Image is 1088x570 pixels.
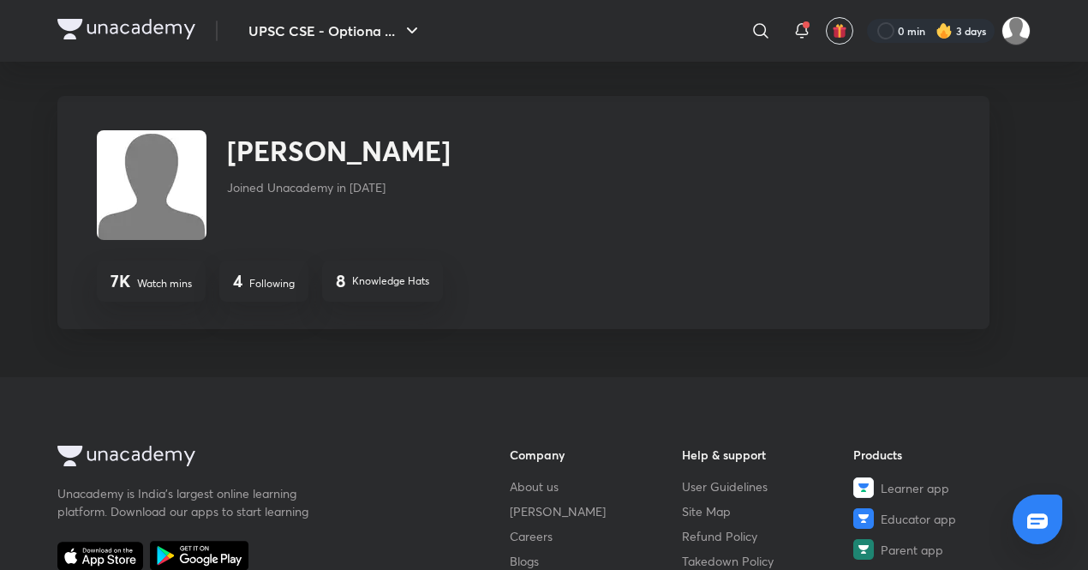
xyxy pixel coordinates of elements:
span: Learner app [881,479,949,497]
span: Educator app [881,510,956,528]
a: Company Logo [57,446,455,471]
h4: 7K [111,271,130,291]
a: Company Logo [57,19,195,44]
span: Careers [510,527,553,545]
img: Company Logo [57,446,195,466]
button: avatar [826,17,853,45]
p: Unacademy is India’s largest online learning platform. Download our apps to start learning [57,484,314,520]
span: Parent app [881,541,943,559]
h6: Help & support [682,446,854,464]
img: Parent app [853,539,874,560]
p: Following [249,276,295,291]
a: Refund Policy [682,527,854,545]
p: Knowledge Hats [352,273,429,289]
img: kuldeep Ahir [1001,16,1031,45]
img: Learner app [853,477,874,498]
a: About us [510,477,682,495]
img: Avatar [97,130,206,240]
button: UPSC CSE - Optiona ... [238,14,433,48]
img: avatar [832,23,847,39]
a: Blogs [510,552,682,570]
a: Learner app [853,477,1025,498]
p: Watch mins [137,276,192,291]
a: Educator app [853,508,1025,529]
h4: 8 [336,271,345,291]
p: Joined Unacademy in [DATE] [227,178,451,196]
a: Site Map [682,502,854,520]
a: Takedown Policy [682,552,854,570]
img: Educator app [853,508,874,529]
a: Careers [510,527,682,545]
h2: [PERSON_NAME] [227,130,451,171]
a: [PERSON_NAME] [510,502,682,520]
h6: Products [853,446,1025,464]
a: User Guidelines [682,477,854,495]
a: Parent app [853,539,1025,560]
img: Company Logo [57,19,195,39]
h4: 4 [233,271,242,291]
img: streak [936,22,953,39]
h6: Company [510,446,682,464]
